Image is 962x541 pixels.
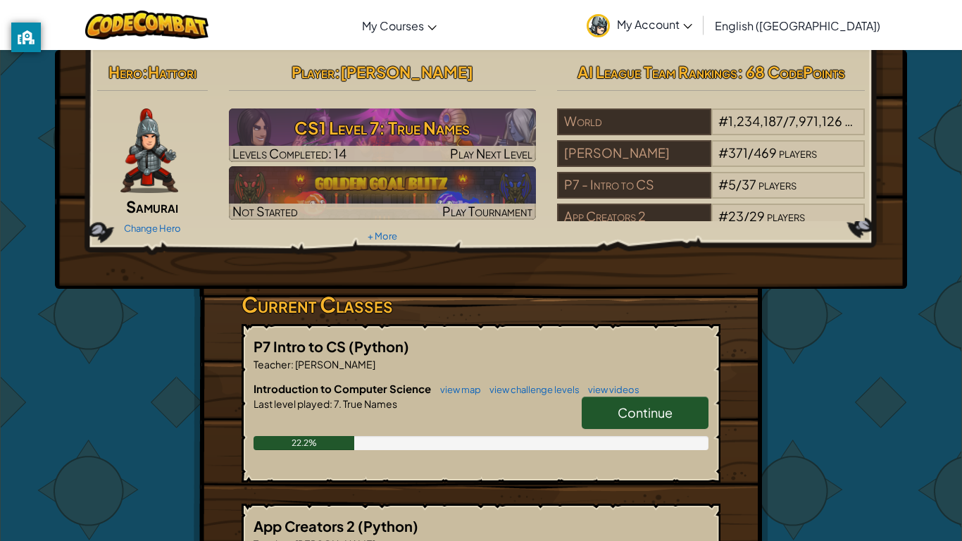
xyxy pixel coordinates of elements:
span: (Python) [349,337,409,355]
span: True Names [342,397,397,410]
a: view challenge levels [482,384,580,395]
span: 29 [749,208,765,224]
img: CodeCombat logo [85,11,208,39]
span: (Python) [358,517,418,535]
span: Hattori [148,62,196,82]
a: + More [368,230,397,242]
span: : [330,397,332,410]
span: English ([GEOGRAPHIC_DATA]) [715,18,880,33]
span: Hero [108,62,142,82]
span: 5 [728,176,736,192]
a: My Courses [355,6,444,44]
span: Play Tournament [442,203,532,219]
span: : [142,62,148,82]
img: CS1 Level 7: True Names [229,108,537,162]
span: # [718,144,728,161]
span: Not Started [232,203,298,219]
a: view map [433,384,481,395]
a: World#1,234,187/7,971,126players [557,122,865,138]
h3: Current Classes [242,289,720,321]
span: 371 [728,144,748,161]
span: 37 [742,176,756,192]
span: players [758,176,797,192]
span: # [718,113,728,129]
span: App Creators 2 [254,517,358,535]
div: World [557,108,711,135]
span: 1,234,187 [728,113,783,129]
img: Golden Goal [229,166,537,220]
div: P7 - Intro to CS [557,172,711,199]
span: : [291,358,294,371]
div: 22.2% [254,436,354,450]
span: players [779,144,817,161]
span: # [718,176,728,192]
span: 23 [728,208,744,224]
img: avatar [587,14,610,37]
span: 7,971,126 [789,113,842,129]
a: App Creators 2#23/29players [557,217,865,233]
a: Play Next Level [229,108,537,162]
span: : [335,62,340,82]
h3: CS1 Level 7: True Names [229,112,537,144]
span: Player [292,62,335,82]
span: players [844,113,882,129]
span: My Courses [362,18,424,33]
a: [PERSON_NAME]#371/469players [557,154,865,170]
span: Teacher [254,358,291,371]
span: My Account [617,17,692,32]
span: Last level played [254,397,330,410]
span: players [767,208,805,224]
a: My Account [580,3,699,47]
span: : 68 CodePoints [737,62,845,82]
span: Play Next Level [450,145,532,161]
span: [PERSON_NAME] [340,62,473,82]
img: samurai.pose.png [120,108,178,193]
a: P7 - Intro to CS#5/37players [557,185,865,201]
span: / [783,113,789,129]
span: 469 [754,144,777,161]
span: # [718,208,728,224]
a: Change Hero [124,223,181,234]
span: P7 Intro to CS [254,337,349,355]
span: Levels Completed: 14 [232,145,346,161]
span: / [744,208,749,224]
span: 7. [332,397,342,410]
span: AI League Team Rankings [577,62,737,82]
span: [PERSON_NAME] [294,358,375,371]
span: / [736,176,742,192]
button: privacy banner [11,23,41,52]
span: Introduction to Computer Science [254,382,433,395]
span: Samurai [126,197,178,216]
a: Not StartedPlay Tournament [229,166,537,220]
span: Continue [618,404,673,421]
div: App Creators 2 [557,204,711,230]
div: [PERSON_NAME] [557,140,711,167]
a: view videos [581,384,639,395]
span: / [748,144,754,161]
a: English ([GEOGRAPHIC_DATA]) [708,6,887,44]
